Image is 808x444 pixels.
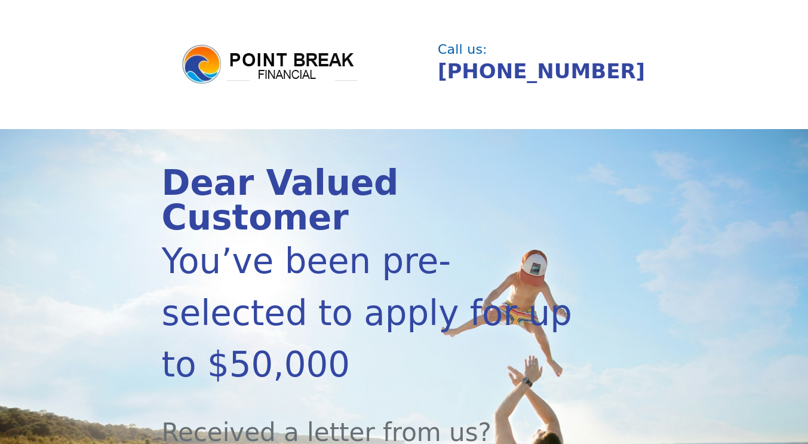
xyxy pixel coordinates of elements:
[438,59,645,83] a: [PHONE_NUMBER]
[180,43,360,86] img: logo.png
[162,166,574,235] div: Dear Valued Customer
[162,235,574,391] div: You’ve been pre-selected to apply for up to $50,000
[438,43,640,56] div: Call us:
